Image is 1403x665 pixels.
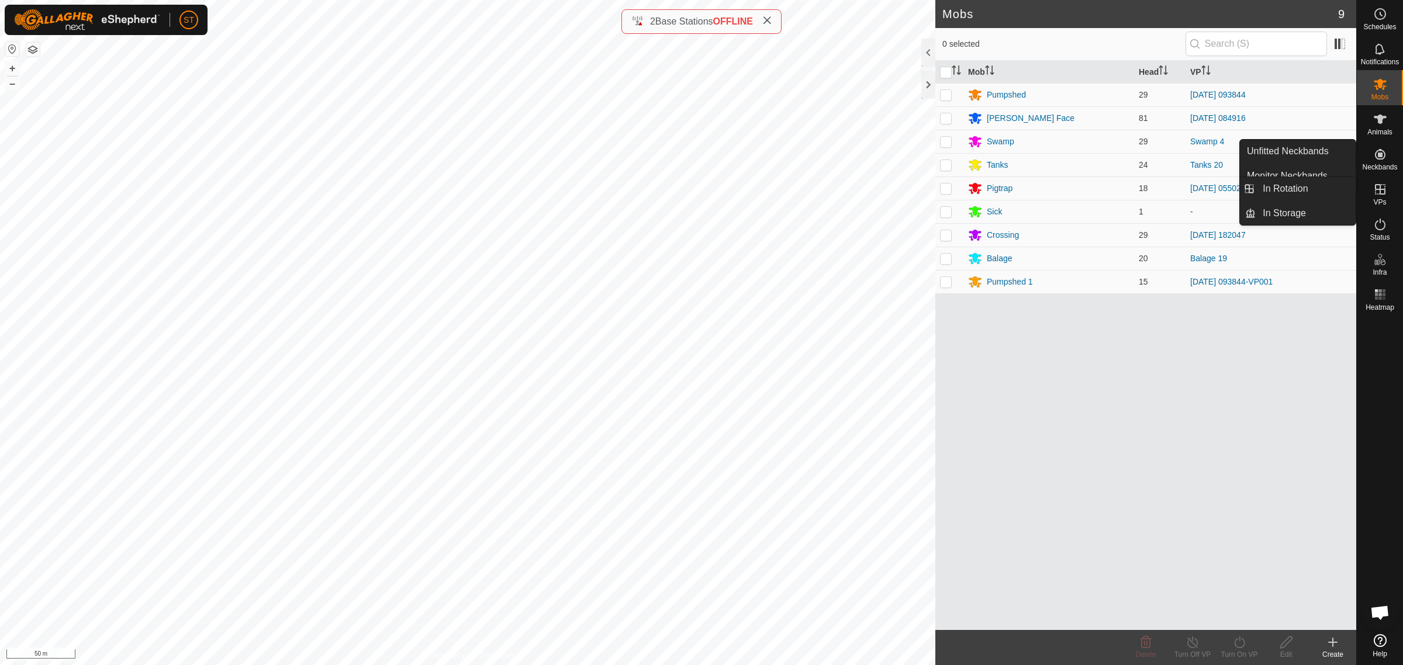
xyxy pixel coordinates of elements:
[942,38,1186,50] span: 0 selected
[1139,183,1148,193] span: 18
[1247,169,1328,183] span: Monitor Neckbands
[1159,67,1168,77] p-sorticon: Activate to sort
[1361,58,1399,65] span: Notifications
[1186,61,1356,84] th: VP
[1190,113,1246,123] a: [DATE] 084916
[987,276,1033,288] div: Pumpshed 1
[985,67,994,77] p-sorticon: Activate to sort
[1362,164,1397,171] span: Neckbands
[1240,140,1356,163] a: Unfitted Neckbands
[1247,144,1329,158] span: Unfitted Neckbands
[5,42,19,56] button: Reset Map
[1190,277,1273,286] a: [DATE] 093844-VP001
[1256,202,1356,225] a: In Storage
[987,159,1008,171] div: Tanks
[1139,230,1148,240] span: 29
[184,14,194,26] span: ST
[1190,254,1227,263] a: Balage 19
[26,43,40,57] button: Map Layers
[1139,207,1143,216] span: 1
[963,61,1134,84] th: Mob
[987,182,1012,195] div: Pigtrap
[1136,650,1156,659] span: Delete
[1190,137,1224,146] a: Swamp 4
[1139,160,1148,169] span: 24
[5,61,19,75] button: +
[1263,206,1306,220] span: In Storage
[1169,649,1216,660] div: Turn Off VP
[1139,113,1148,123] span: 81
[987,252,1012,265] div: Balage
[14,9,160,30] img: Gallagher Logo
[1370,234,1390,241] span: Status
[1139,90,1148,99] span: 29
[1134,61,1186,84] th: Head
[1357,629,1403,662] a: Help
[1190,230,1246,240] a: [DATE] 182047
[1201,67,1211,77] p-sorticon: Activate to sort
[650,16,655,26] span: 2
[1373,269,1387,276] span: Infra
[421,650,465,660] a: Privacy Policy
[1366,304,1394,311] span: Heatmap
[1186,200,1356,223] td: -
[1363,595,1398,630] div: Open chat
[479,650,514,660] a: Contact Us
[1139,254,1148,263] span: 20
[1256,177,1356,200] a: In Rotation
[942,7,1338,21] h2: Mobs
[952,67,961,77] p-sorticon: Activate to sort
[713,16,753,26] span: OFFLINE
[1139,137,1148,146] span: 29
[655,16,713,26] span: Base Stations
[987,206,1002,218] div: Sick
[1216,649,1263,660] div: Turn On VP
[1373,199,1386,206] span: VPs
[987,89,1026,101] div: Pumpshed
[1371,93,1388,101] span: Mobs
[1139,277,1148,286] span: 15
[1240,177,1356,200] li: In Rotation
[1240,202,1356,225] li: In Storage
[987,112,1074,124] div: [PERSON_NAME] Face
[1186,32,1327,56] input: Search (S)
[1363,23,1396,30] span: Schedules
[1373,650,1387,657] span: Help
[1240,164,1356,188] a: Monitor Neckbands
[1190,160,1223,169] a: Tanks 20
[987,229,1019,241] div: Crossing
[987,136,1014,148] div: Swamp
[1190,90,1246,99] a: [DATE] 093844
[1263,182,1308,196] span: In Rotation
[1338,5,1345,23] span: 9
[1190,183,1246,193] a: [DATE] 055022
[1367,129,1392,136] span: Animals
[1309,649,1356,660] div: Create
[5,77,19,91] button: –
[1263,649,1309,660] div: Edit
